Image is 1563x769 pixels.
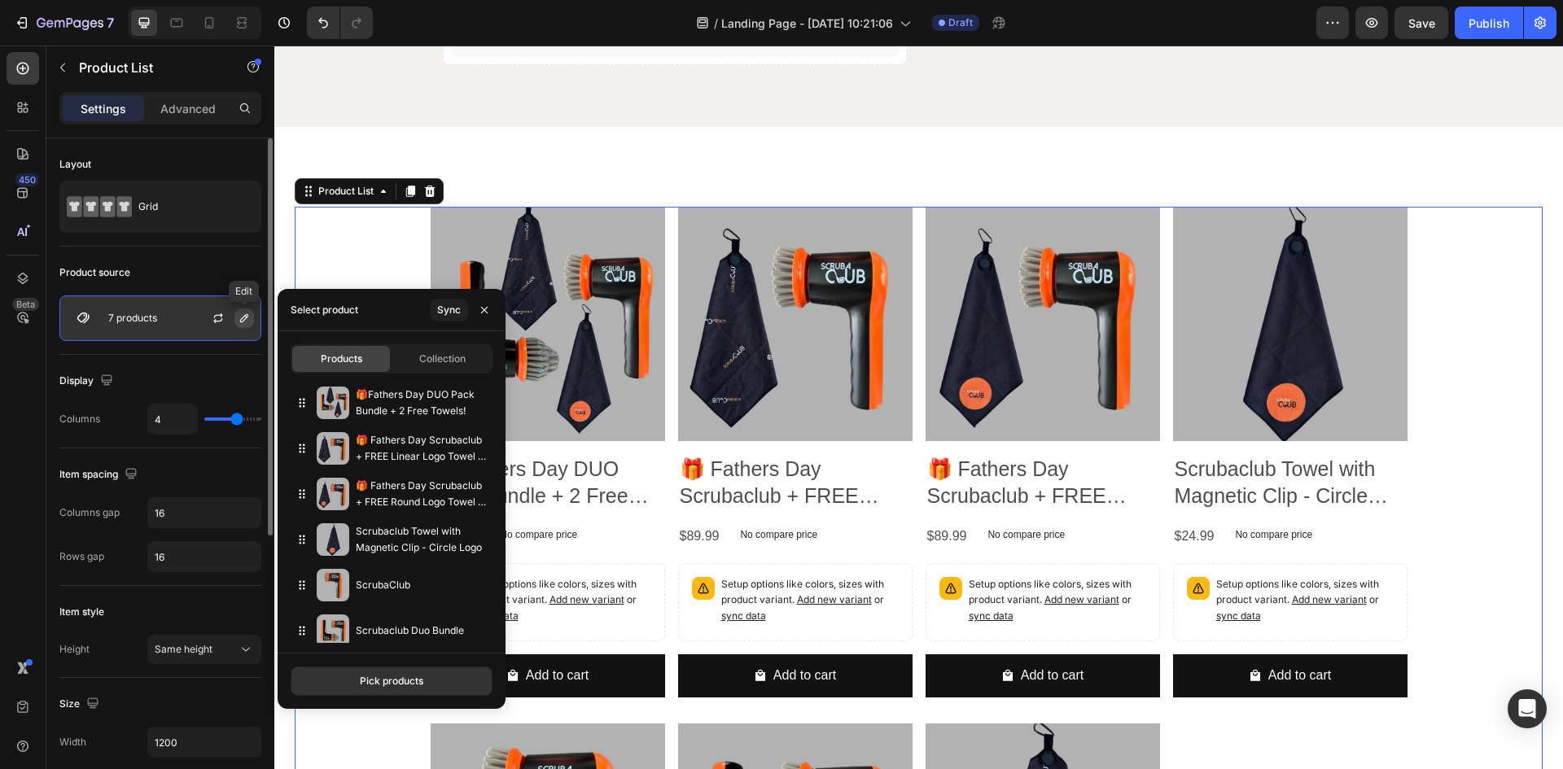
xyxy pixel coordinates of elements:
[942,564,987,576] span: sync data
[404,609,638,652] button: Add to cart
[899,609,1133,652] button: Add to cart
[994,618,1057,642] div: Add to cart
[356,432,486,465] p: 🎁 Fathers Day Scrubaclub + FREE Linear Logo Towel Bundle
[899,161,1133,395] a: Scrubaclub Towel with Magnetic Clip - Circle Logo
[447,531,624,579] p: Setup options like colors, sizes with product variant.
[447,564,492,576] span: sync data
[160,100,216,117] p: Advanced
[317,478,349,510] img: collections
[430,299,468,321] button: Sync
[291,303,358,317] div: Select product
[317,387,349,419] img: collections
[651,478,694,505] div: $89.99
[317,432,349,465] img: collections
[156,609,391,652] button: Add to cart
[147,635,261,664] button: Same height
[651,409,886,465] h2: 🎁 Fathers Day Scrubaclub + FREE Round Logo Towel Bundle
[59,412,100,426] div: Columns
[317,523,349,556] img: collections
[713,484,790,494] p: No compare price
[79,58,217,77] p: Product List
[694,531,872,579] p: Setup options like colors, sizes with product variant.
[1018,548,1092,560] span: Add new variant
[899,478,942,505] div: $24.99
[356,577,486,593] p: ScrubaClub
[356,478,486,510] p: 🎁 Fathers Day Scrubaclub + FREE Round Logo Towel Bundle
[1508,689,1547,728] div: Open Intercom Messenger
[67,302,99,334] img: product feature img
[961,484,1038,494] p: No compare price
[81,100,126,117] p: Settings
[148,727,260,757] input: Auto
[356,623,486,639] p: Scrubaclub Duo Bundle
[59,735,86,749] div: Width
[148,498,260,527] input: Auto
[321,352,362,366] span: Products
[59,464,141,486] div: Item spacing
[41,138,103,153] div: Product List
[59,505,120,520] div: Columns gap
[199,564,244,576] span: sync data
[59,549,104,564] div: Rows gap
[275,548,350,560] span: Add new variant
[291,666,493,696] button: Pick products
[59,642,90,657] div: Height
[1394,7,1448,39] button: Save
[419,352,466,366] span: Collection
[356,523,486,556] p: Scrubaclub Towel with Magnetic Clip - Circle Logo
[356,387,486,419] p: 🎁Fathers Day DUO Pack Bundle + 2 Free Towels!
[499,618,562,642] div: Add to cart
[148,404,197,434] input: Auto
[651,609,886,652] button: Add to cart
[523,548,598,560] span: Add new variant
[466,484,543,494] p: No compare price
[274,46,1563,769] iframe: Design area
[746,618,809,642] div: Add to cart
[437,303,461,317] div: Sync
[770,548,845,560] span: Add new variant
[404,409,638,465] h2: 🎁 Fathers Day Scrubaclub + FREE Linear Logo Towel Bundle
[1455,7,1523,39] button: Publish
[721,15,893,32] span: Landing Page - [DATE] 10:21:06
[307,7,373,39] div: Undo/Redo
[7,7,121,39] button: 7
[59,605,104,619] div: Item style
[155,643,212,655] span: Same height
[404,478,447,505] div: $89.99
[899,409,1133,465] h2: Scrubaclub Towel with Magnetic Clip - Circle Logo
[108,312,157,324] p: 7 products
[404,161,638,395] a: 🎁 Fathers Day Scrubaclub + FREE Linear Logo Towel Bundle
[360,674,423,688] div: Pick products
[1469,15,1509,32] div: Publish
[59,370,116,392] div: Display
[138,188,238,225] div: Grid
[252,618,314,642] div: Add to cart
[59,693,103,715] div: Size
[317,569,349,601] img: collections
[714,15,718,32] span: /
[948,15,973,30] span: Draft
[148,542,260,571] input: Auto
[15,173,39,186] div: 450
[317,614,349,647] img: collections
[651,161,886,395] a: 🎁 Fathers Day Scrubaclub + FREE Round Logo Towel Bundle
[694,564,739,576] span: sync data
[12,298,39,311] div: Beta
[942,531,1119,579] p: Setup options like colors, sizes with product variant.
[107,13,114,33] p: 7
[1408,16,1435,30] span: Save
[59,157,91,172] div: Layout
[59,265,130,280] div: Product source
